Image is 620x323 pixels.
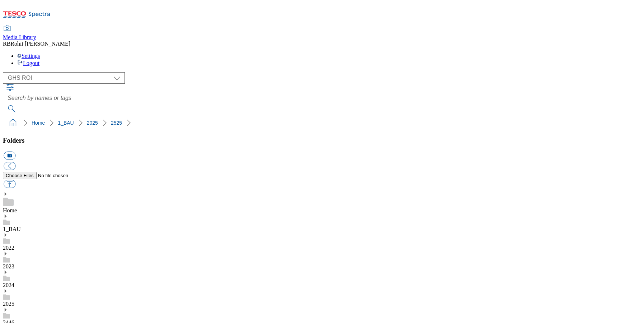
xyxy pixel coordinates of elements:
a: Home [32,120,45,126]
a: Media Library [3,26,36,41]
a: Logout [17,60,39,66]
a: Home [3,207,17,213]
a: 2024 [3,282,14,288]
a: 2025 [3,301,14,307]
input: Search by names or tags [3,91,617,105]
a: home [7,117,19,129]
h3: Folders [3,137,617,144]
a: 2023 [3,263,14,269]
a: 1_BAU [58,120,74,126]
a: 2025 [87,120,98,126]
nav: breadcrumb [3,116,617,130]
a: 1_BAU [3,226,21,232]
a: 2022 [3,245,14,251]
a: Settings [17,53,40,59]
span: Rohit [PERSON_NAME] [10,41,70,47]
span: Media Library [3,34,36,40]
span: RB [3,41,10,47]
a: 2525 [111,120,122,126]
